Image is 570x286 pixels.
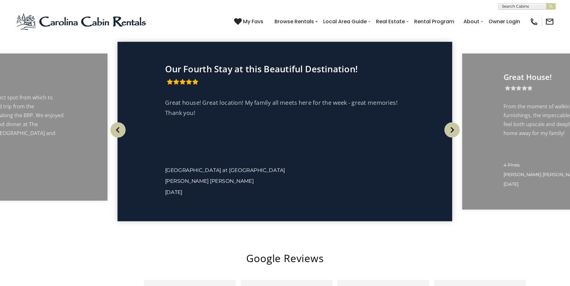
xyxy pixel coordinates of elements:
img: phone-regular-black.png [530,17,539,26]
span: [PERSON_NAME] [165,178,209,184]
p: Great house! Great location! My family all meets here for the week - great memories! Thank you! [165,97,405,118]
p: Our Fourth Stay at this Beautiful Destination! [165,64,405,74]
a: Browse Rentals [271,16,317,27]
img: arrow [444,122,460,138]
a: [GEOGRAPHIC_DATA] at [GEOGRAPHIC_DATA] [165,167,285,174]
button: Next [442,116,462,144]
img: Blue-2.png [16,12,148,31]
a: Real Estate [373,16,408,27]
a: Rental Program [411,16,457,27]
span: [DATE] [165,189,182,196]
a: Local Area Guide [320,16,370,27]
span: [DATE] [504,181,518,187]
a: About [460,16,483,27]
span: [PERSON_NAME] [504,172,541,177]
span: My Favs [243,18,263,25]
img: mail-regular-black.png [545,17,554,26]
a: My Favs [234,18,265,26]
img: arrow [110,122,126,138]
button: Previous [108,116,128,144]
span: [PERSON_NAME] [210,178,254,184]
h2: Google Reviews [35,251,535,266]
span: 4 Pines [504,162,520,168]
a: Owner Login [485,16,523,27]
